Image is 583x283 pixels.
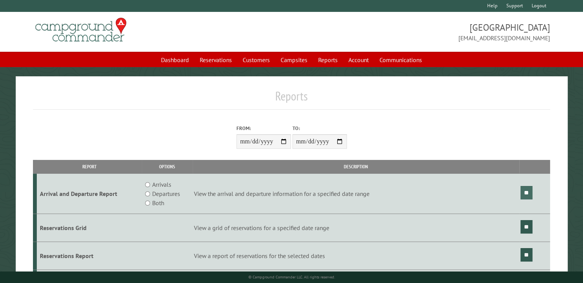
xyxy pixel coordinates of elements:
[37,174,142,214] td: Arrival and Departure Report
[238,53,274,67] a: Customers
[37,242,142,270] td: Reservations Report
[156,53,194,67] a: Dashboard
[195,53,236,67] a: Reservations
[375,53,427,67] a: Communications
[292,21,550,43] span: [GEOGRAPHIC_DATA] [EMAIL_ADDRESS][DOMAIN_NAME]
[236,125,291,132] label: From:
[344,53,373,67] a: Account
[33,15,129,45] img: Campground Commander
[193,160,519,173] th: Description
[152,189,180,198] label: Departures
[248,275,335,280] small: © Campground Commander LLC. All rights reserved.
[142,160,193,173] th: Options
[193,214,519,242] td: View a grid of reservations for a specified date range
[314,53,342,67] a: Reports
[37,214,142,242] td: Reservations Grid
[37,160,142,173] th: Report
[193,242,519,270] td: View a report of reservations for the selected dates
[152,198,164,207] label: Both
[292,125,347,132] label: To:
[33,89,550,110] h1: Reports
[276,53,312,67] a: Campsites
[193,174,519,214] td: View the arrival and departure information for a specified date range
[152,180,171,189] label: Arrivals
